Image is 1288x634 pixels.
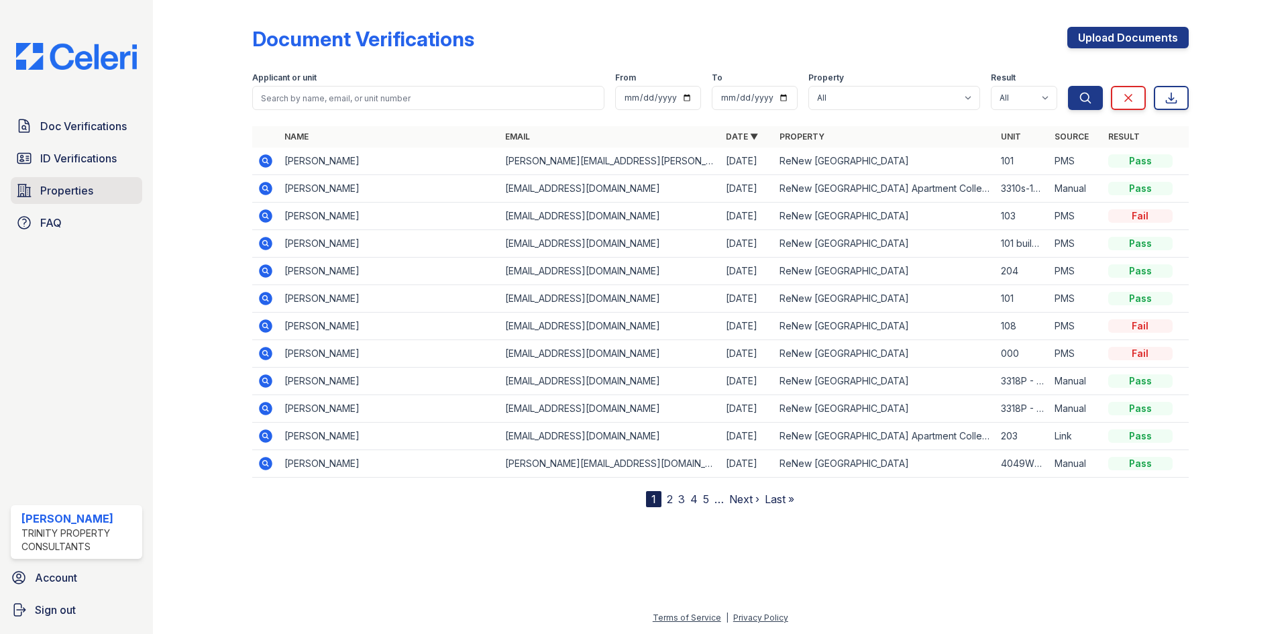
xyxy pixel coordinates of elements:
[774,285,995,313] td: ReNew [GEOGRAPHIC_DATA]
[40,150,117,166] span: ID Verifications
[1049,340,1103,368] td: PMS
[35,570,77,586] span: Account
[1108,429,1173,443] div: Pass
[774,340,995,368] td: ReNew [GEOGRAPHIC_DATA]
[720,230,774,258] td: [DATE]
[40,182,93,199] span: Properties
[720,423,774,450] td: [DATE]
[774,203,995,230] td: ReNew [GEOGRAPHIC_DATA]
[720,285,774,313] td: [DATE]
[279,395,500,423] td: [PERSON_NAME]
[500,450,720,478] td: [PERSON_NAME][EMAIL_ADDRESS][DOMAIN_NAME]
[252,86,604,110] input: Search by name, email, or unit number
[678,492,685,506] a: 3
[774,313,995,340] td: ReNew [GEOGRAPHIC_DATA]
[1108,292,1173,305] div: Pass
[279,313,500,340] td: [PERSON_NAME]
[996,258,1049,285] td: 204
[1108,374,1173,388] div: Pass
[774,368,995,395] td: ReNew [GEOGRAPHIC_DATA]
[279,285,500,313] td: [PERSON_NAME]
[774,258,995,285] td: ReNew [GEOGRAPHIC_DATA]
[1049,368,1103,395] td: Manual
[996,148,1049,175] td: 101
[720,340,774,368] td: [DATE]
[720,368,774,395] td: [DATE]
[1049,175,1103,203] td: Manual
[808,72,844,83] label: Property
[996,395,1049,423] td: 3318P - 301
[780,131,824,142] a: Property
[1049,450,1103,478] td: Manual
[615,72,636,83] label: From
[1049,258,1103,285] td: PMS
[35,602,76,618] span: Sign out
[720,175,774,203] td: [DATE]
[646,491,661,507] div: 1
[252,72,317,83] label: Applicant or unit
[279,258,500,285] td: [PERSON_NAME]
[1108,264,1173,278] div: Pass
[1049,285,1103,313] td: PMS
[500,258,720,285] td: [EMAIL_ADDRESS][DOMAIN_NAME]
[774,423,995,450] td: ReNew [GEOGRAPHIC_DATA] Apartment Collection
[690,492,698,506] a: 4
[5,43,148,70] img: CE_Logo_Blue-a8612792a0a2168367f1c8372b55b34899dd931a85d93a1a3d3e32e68fde9ad4.png
[712,72,722,83] label: To
[5,596,148,623] a: Sign out
[284,131,309,142] a: Name
[279,230,500,258] td: [PERSON_NAME]
[500,175,720,203] td: [EMAIL_ADDRESS][DOMAIN_NAME]
[11,145,142,172] a: ID Verifications
[1108,237,1173,250] div: Pass
[720,258,774,285] td: [DATE]
[279,423,500,450] td: [PERSON_NAME]
[996,368,1049,395] td: 3318P - 301
[996,203,1049,230] td: 103
[765,492,794,506] a: Last »
[11,113,142,140] a: Doc Verifications
[11,177,142,204] a: Properties
[1108,402,1173,415] div: Pass
[500,203,720,230] td: [EMAIL_ADDRESS][DOMAIN_NAME]
[996,175,1049,203] td: 3310s-102
[996,285,1049,313] td: 101
[1108,182,1173,195] div: Pass
[279,368,500,395] td: [PERSON_NAME]
[1055,131,1089,142] a: Source
[991,72,1016,83] label: Result
[500,148,720,175] td: [PERSON_NAME][EMAIL_ADDRESS][PERSON_NAME][DOMAIN_NAME]
[500,313,720,340] td: [EMAIL_ADDRESS][DOMAIN_NAME]
[996,230,1049,258] td: 101 building 4042
[1108,457,1173,470] div: Pass
[1067,27,1189,48] a: Upload Documents
[505,131,530,142] a: Email
[1108,319,1173,333] div: Fail
[1108,154,1173,168] div: Pass
[500,368,720,395] td: [EMAIL_ADDRESS][DOMAIN_NAME]
[996,423,1049,450] td: 203
[720,203,774,230] td: [DATE]
[1049,313,1103,340] td: PMS
[279,450,500,478] td: [PERSON_NAME]
[1001,131,1021,142] a: Unit
[1049,423,1103,450] td: Link
[40,118,127,134] span: Doc Verifications
[774,450,995,478] td: ReNew [GEOGRAPHIC_DATA]
[714,491,724,507] span: …
[1049,230,1103,258] td: PMS
[252,27,474,51] div: Document Verifications
[774,395,995,423] td: ReNew [GEOGRAPHIC_DATA]
[726,613,729,623] div: |
[500,395,720,423] td: [EMAIL_ADDRESS][DOMAIN_NAME]
[726,131,758,142] a: Date ▼
[1108,131,1140,142] a: Result
[1049,148,1103,175] td: PMS
[279,203,500,230] td: [PERSON_NAME]
[279,148,500,175] td: [PERSON_NAME]
[774,230,995,258] td: ReNew [GEOGRAPHIC_DATA]
[774,175,995,203] td: ReNew [GEOGRAPHIC_DATA] Apartment Collection
[720,148,774,175] td: [DATE]
[996,313,1049,340] td: 108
